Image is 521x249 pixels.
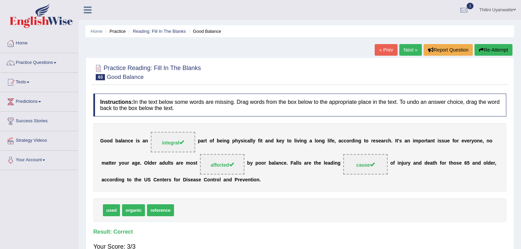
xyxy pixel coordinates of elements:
b: c [107,177,109,182]
b: s [171,161,173,166]
b: P [235,177,238,182]
b: p [198,138,201,144]
b: s [193,161,196,166]
b: o [453,161,456,166]
b: n [248,177,251,182]
b: e [139,177,142,182]
b: n [119,177,122,182]
b: a [201,138,203,144]
b: a [309,138,312,144]
b: l [294,138,296,144]
b: C [204,177,207,182]
b: v [242,177,245,182]
b: d [162,161,165,166]
b: l [219,177,221,182]
b: t [108,161,110,166]
a: « Prev [375,44,397,56]
b: i [136,138,137,144]
b: n [407,138,410,144]
b: d [351,138,354,144]
b: D [183,177,186,182]
b: b [269,161,272,166]
b: i [186,177,188,182]
b: i [243,138,245,144]
b: t [287,138,289,144]
b: n [145,138,148,144]
b: c [104,177,107,182]
b: r [178,177,180,182]
b: r [349,138,351,144]
b: g [358,138,361,144]
b: r [127,161,129,166]
b: h [434,161,437,166]
b: c [128,138,131,144]
b: t [397,138,398,144]
b: o [104,138,107,144]
b: h [451,161,454,166]
b: f [393,161,395,166]
b: r [424,138,426,144]
b: g [121,177,124,182]
b: r [457,138,459,144]
b: n [319,138,322,144]
b: , [482,138,484,144]
b: n [301,138,304,144]
b: t [314,161,316,166]
b: n [268,138,271,144]
li: Good Balance [187,28,221,34]
b: r [493,161,495,166]
b: o [490,138,493,144]
b: n [224,138,227,144]
b: e [459,161,462,166]
b: . [259,177,261,182]
b: i [117,177,119,182]
b: e [491,161,493,166]
b: c [344,138,346,144]
span: 63 [96,74,105,80]
li: Practice [104,28,125,34]
b: v [297,138,299,144]
b: s [299,161,302,166]
b: S [148,177,151,182]
b: r [238,177,240,182]
b: s [442,138,444,144]
b: a [224,177,226,182]
b: a [413,161,416,166]
button: Report Question [424,44,473,56]
b: o [365,138,369,144]
span: 1 [467,3,473,9]
b: a [472,161,475,166]
b: 6 [464,161,467,166]
b: h [235,138,238,144]
b: t [213,177,215,182]
button: Re-Attempt [475,44,512,56]
b: t [110,161,112,166]
b: a [118,138,121,144]
b: t [169,161,171,166]
b: , [334,138,336,144]
small: Good Balance [107,74,144,80]
a: Your Account [0,151,78,168]
b: e [373,138,376,144]
b: t [127,177,129,182]
b: e [427,161,430,166]
b: C [153,177,157,182]
b: a [328,161,331,166]
b: o [421,138,424,144]
b: i [354,138,356,144]
b: e [309,161,311,166]
b: r [167,177,169,182]
b: f [174,177,176,182]
b: 5 [467,161,470,166]
b: e [164,177,167,182]
b: e [152,161,155,166]
b: d [114,177,117,182]
b: e [325,161,328,166]
b: n [430,138,433,144]
b: r [112,177,114,182]
b: u [403,161,406,166]
b: s [439,138,442,144]
b: o [289,138,292,144]
b: b [247,161,250,166]
b: a [404,138,407,144]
